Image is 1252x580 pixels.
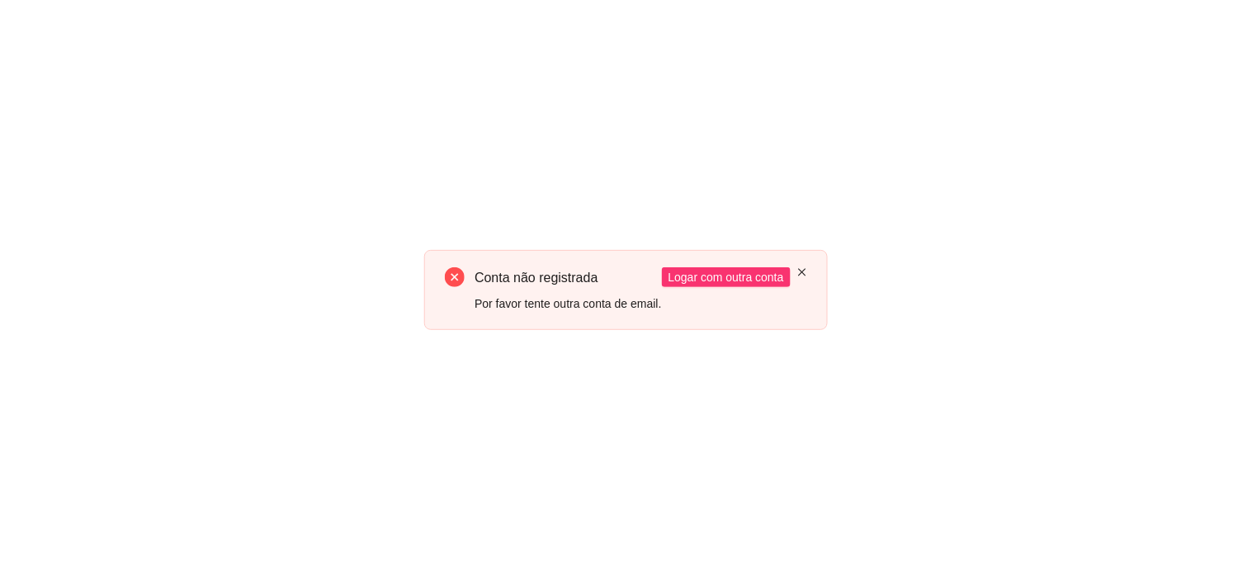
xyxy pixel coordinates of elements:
[797,267,807,278] button: close
[475,295,661,313] div: Por favor tente outra conta de email.
[445,267,465,287] span: close-circle
[662,267,791,287] button: Logar com outra conta
[475,267,661,288] div: Conta não registrada
[797,267,807,277] span: close
[669,268,784,286] span: Logar com outra conta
